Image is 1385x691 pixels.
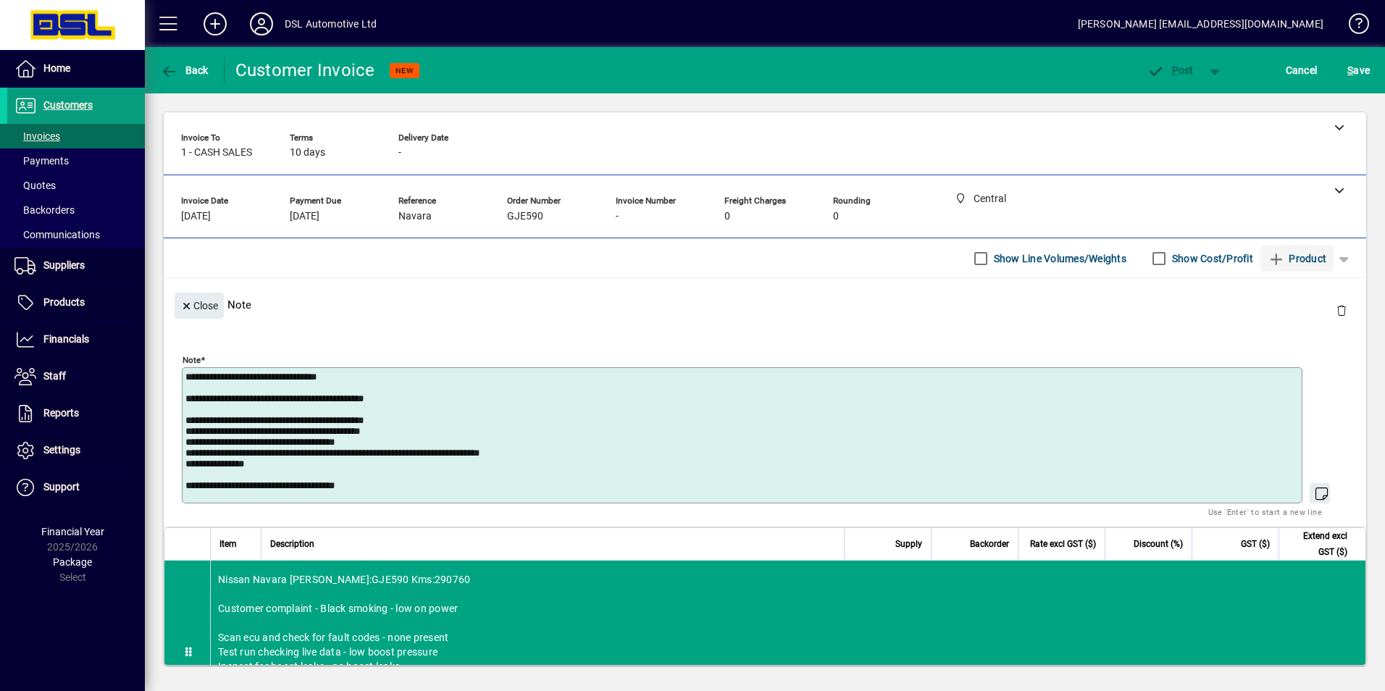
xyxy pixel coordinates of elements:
a: Backorders [7,198,145,222]
span: 1 - CASH SALES [181,147,252,159]
span: Invoices [14,130,60,142]
button: Save [1344,57,1373,83]
div: [PERSON_NAME] [EMAIL_ADDRESS][DOMAIN_NAME] [1078,12,1323,35]
button: Profile [238,11,285,37]
a: Communications [7,222,145,247]
button: Delete [1324,293,1359,327]
span: ost [1147,64,1194,76]
span: Item [219,536,237,552]
span: - [398,147,401,159]
span: Payments [14,155,69,167]
span: Customers [43,99,93,111]
span: Package [53,556,92,568]
label: Show Line Volumes/Weights [991,251,1126,266]
span: Reports [43,407,79,419]
a: Financials [7,322,145,358]
span: P [1172,64,1179,76]
a: Suppliers [7,248,145,284]
div: Customer Invoice [235,59,375,82]
button: Close [175,293,224,319]
span: Rate excl GST ($) [1030,536,1096,552]
button: Product [1260,246,1334,272]
a: Reports [7,395,145,432]
span: Staff [43,370,66,382]
span: Settings [43,444,80,456]
span: Backorders [14,204,75,216]
span: 0 [833,211,839,222]
span: Navara [398,211,432,222]
app-page-header-button: Close [171,298,227,311]
span: [DATE] [290,211,319,222]
div: DSL Automotive Ltd [285,12,377,35]
label: Show Cost/Profit [1169,251,1253,266]
span: S [1347,64,1353,76]
span: Cancel [1286,59,1318,82]
span: 10 days [290,147,325,159]
span: Backorder [970,536,1009,552]
button: Back [156,57,212,83]
span: Supply [895,536,922,552]
button: Post [1139,57,1201,83]
a: Invoices [7,124,145,148]
button: Add [192,11,238,37]
span: GST ($) [1241,536,1270,552]
span: Financials [43,333,89,345]
span: NEW [396,66,414,75]
mat-label: Note [183,355,201,365]
span: Extend excl GST ($) [1288,528,1347,560]
span: - [616,211,619,222]
span: GJE590 [507,211,543,222]
span: Support [43,481,80,493]
span: Financial Year [41,526,104,537]
button: Cancel [1282,57,1321,83]
app-page-header-button: Back [145,57,225,83]
a: Products [7,285,145,321]
a: Payments [7,148,145,173]
a: Settings [7,432,145,469]
span: Discount (%) [1134,536,1183,552]
span: Products [43,296,85,308]
a: Support [7,469,145,506]
span: Back [160,64,209,76]
span: Home [43,62,70,74]
a: Knowledge Base [1338,3,1367,50]
a: Quotes [7,173,145,198]
span: Product [1268,247,1326,270]
a: Staff [7,359,145,395]
div: Note [164,278,1366,331]
span: ave [1347,59,1370,82]
span: Suppliers [43,259,85,271]
a: Home [7,51,145,87]
span: [DATE] [181,211,211,222]
span: Communications [14,229,100,240]
span: Description [270,536,314,552]
span: Close [180,294,218,318]
mat-hint: Use 'Enter' to start a new line [1208,503,1322,520]
app-page-header-button: Delete [1324,303,1359,317]
span: 0 [724,211,730,222]
span: Quotes [14,180,56,191]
